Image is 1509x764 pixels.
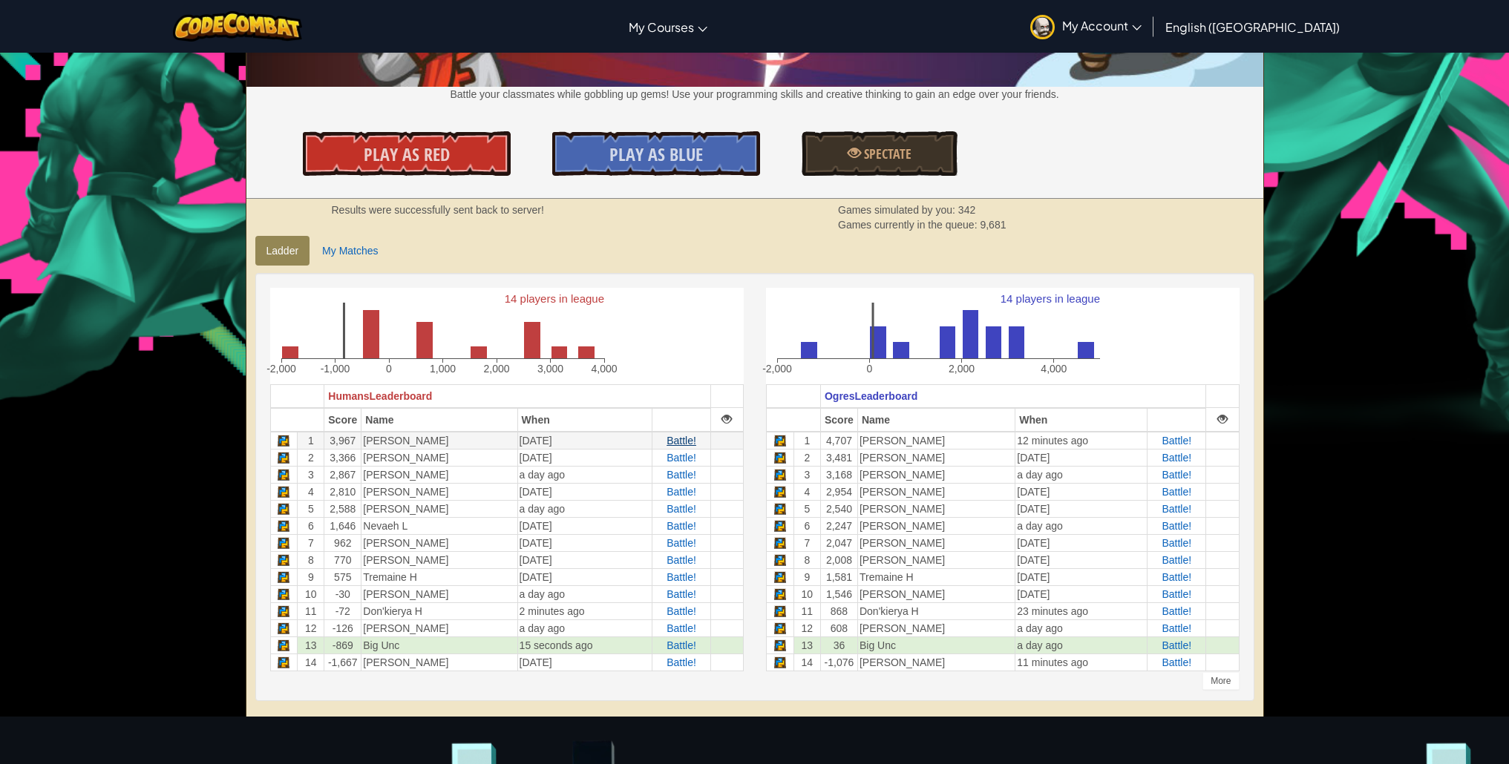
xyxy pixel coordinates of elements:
[766,449,793,466] td: Python
[517,466,652,483] td: a day ago
[1162,571,1191,583] span: Battle!
[793,449,820,466] td: 2
[793,517,820,534] td: 6
[838,219,980,231] span: Games currently in the queue:
[667,588,696,600] a: Battle!
[591,363,617,375] text: 4,000
[820,500,857,517] td: 2,540
[838,204,958,216] span: Games simulated by you:
[270,449,298,466] td: Python
[1162,554,1191,566] a: Battle!
[517,619,652,636] td: a day ago
[667,503,696,515] span: Battle!
[667,537,696,549] span: Battle!
[820,466,857,483] td: 3,168
[298,500,324,517] td: 5
[766,500,793,517] td: Python
[320,363,350,375] text: -1,000
[857,449,1015,466] td: [PERSON_NAME]
[1015,408,1148,432] th: When
[173,11,303,42] img: CodeCombat logo
[298,449,324,466] td: 2
[667,452,696,464] a: Battle!
[324,568,361,585] td: 575
[667,639,696,651] a: Battle!
[857,466,1015,483] td: [PERSON_NAME]
[857,517,1015,534] td: [PERSON_NAME]
[857,602,1015,619] td: Don'kierya H
[1015,466,1148,483] td: a day ago
[766,483,793,500] td: Python
[762,363,792,375] text: -2,000
[298,517,324,534] td: 6
[1015,585,1148,602] td: [DATE]
[667,435,696,447] span: Battle!
[793,653,820,671] td: 14
[958,204,975,216] span: 342
[537,363,563,375] text: 3,000
[324,408,361,432] th: Score
[857,636,1015,653] td: Big Unc
[820,653,857,671] td: -1,076
[324,500,361,517] td: 2,588
[517,408,652,432] th: When
[270,551,298,568] td: Python
[386,363,392,375] text: 0
[825,390,854,402] span: Ogres
[820,483,857,500] td: 2,954
[667,554,696,566] a: Battle!
[667,571,696,583] span: Battle!
[270,653,298,671] td: Python
[298,653,324,671] td: 14
[517,636,652,653] td: 15 seconds ago
[517,551,652,568] td: [DATE]
[324,483,361,500] td: 2,810
[1162,622,1191,634] span: Battle!
[298,466,324,483] td: 3
[820,517,857,534] td: 2,247
[429,363,455,375] text: 1,000
[857,483,1015,500] td: [PERSON_NAME]
[820,585,857,602] td: 1,546
[1015,568,1148,585] td: [DATE]
[866,363,872,375] text: 0
[324,432,361,449] td: 3,967
[246,87,1263,102] p: Battle your classmates while gobbling up gems! Use your programming skills and creative thinking ...
[298,483,324,500] td: 4
[820,568,857,585] td: 1,581
[766,585,793,602] td: Python
[1041,363,1067,375] text: 4,000
[1162,520,1191,532] span: Battle!
[820,449,857,466] td: 3,481
[820,602,857,619] td: 868
[361,534,517,551] td: [PERSON_NAME]
[332,204,544,216] strong: Results were successfully sent back to server!
[793,636,820,653] td: 13
[667,469,696,481] a: Battle!
[793,602,820,619] td: 11
[1162,656,1191,668] a: Battle!
[361,602,517,619] td: Don'kierya H
[361,432,517,449] td: [PERSON_NAME]
[793,466,820,483] td: 3
[298,568,324,585] td: 9
[270,517,298,534] td: Python
[1162,639,1191,651] a: Battle!
[667,622,696,634] a: Battle!
[1162,588,1191,600] a: Battle!
[361,585,517,602] td: [PERSON_NAME]
[370,390,433,402] span: Leaderboard
[361,568,517,585] td: Tremaine H
[1158,7,1347,47] a: English ([GEOGRAPHIC_DATA])
[1162,605,1191,617] a: Battle!
[1165,19,1340,35] span: English ([GEOGRAPHIC_DATA])
[255,236,310,266] a: Ladder
[361,408,517,432] th: Name
[1015,517,1148,534] td: a day ago
[629,19,694,35] span: My Courses
[298,619,324,636] td: 12
[270,619,298,636] td: Python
